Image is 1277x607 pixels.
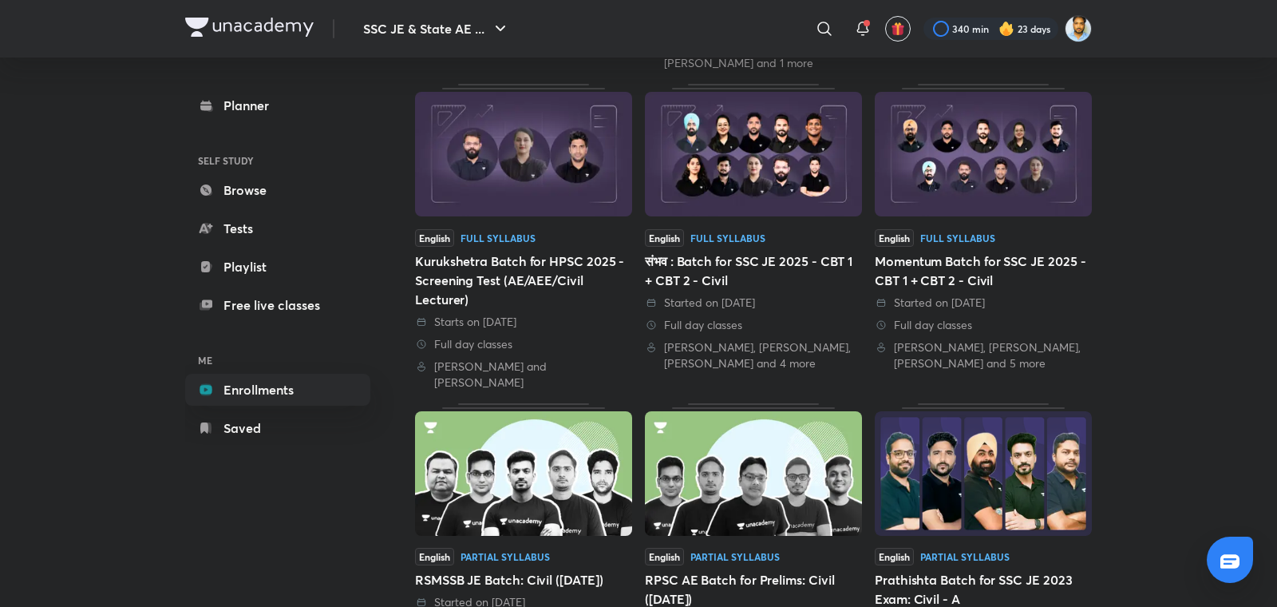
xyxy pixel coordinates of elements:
div: संभव : Batch for SSC JE 2025 - CBT 1 + CBT 2 - Civil [645,252,862,290]
div: Full day classes [875,317,1092,333]
a: Company Logo [185,18,314,41]
a: Playlist [185,251,370,283]
span: English [415,229,454,247]
div: Full Syllabus [690,233,765,243]
div: Full day classes [415,336,632,352]
div: Pramod Kumar, Praveen Kumar, Deepali Mishra and 4 more [645,339,862,371]
img: Thumbnail [415,411,632,536]
span: English [875,548,914,565]
div: Started on 23 May 2025 [645,295,862,311]
div: Full Syllabus [920,233,995,243]
a: Free live classes [185,289,370,321]
img: Thumbnail [875,92,1092,216]
a: ThumbnailEnglishFull SyllabusKurukshetra Batch for HPSC 2025 - Screening Test (AE/AEE/Civil Lectu... [415,84,632,390]
img: Kunal Pradeep [1065,15,1092,42]
div: Full day classes [645,317,862,333]
span: English [645,548,684,565]
div: Momentum Batch for SSC JE 2025 - CBT 1 + CBT 2 - Civil [875,252,1092,290]
span: English [415,548,454,565]
div: Partial Syllabus [920,552,1010,561]
span: English [645,229,684,247]
img: Thumbnail [645,411,862,536]
a: Enrollments [185,374,370,406]
a: Tests [185,212,370,244]
img: Company Logo [185,18,314,37]
div: Pramod Kumar and Amit Vijay [415,359,632,391]
a: Planner [185,89,370,121]
span: English [875,229,914,247]
div: Starts on 10 Sept 2025 [415,314,632,330]
img: Thumbnail [415,92,632,216]
button: avatar [885,16,911,42]
div: RSMSSB JE Batch: Civil ([DATE]) [415,570,632,589]
div: Kurukshetra Batch for HPSC 2025 - Screening Test (AE/AEE/Civil Lecturer) [415,252,632,309]
div: Started on 11 Jul 2025 [875,295,1092,311]
img: streak [998,21,1014,37]
a: ThumbnailEnglishFull Syllabusसंभव : Batch for SSC JE 2025 - CBT 1 + CBT 2 - Civil Started on [DAT... [645,84,862,390]
img: avatar [891,22,905,36]
div: Shailesh Vaidya, Pramod Kumar, Praveen Kumar and 5 more [875,339,1092,371]
div: Full Syllabus [461,233,536,243]
h6: ME [185,347,370,374]
a: Browse [185,174,370,206]
a: ThumbnailEnglishFull SyllabusMomentum Batch for SSC JE 2025 - CBT 1 + CBT 2 - Civil Started on [D... [875,84,1092,390]
div: Partial Syllabus [690,552,780,561]
button: SSC JE & State AE ... [354,13,520,45]
img: Thumbnail [875,411,1092,536]
a: Saved [185,412,370,444]
img: Thumbnail [645,92,862,216]
h6: SELF STUDY [185,147,370,174]
div: Partial Syllabus [461,552,550,561]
